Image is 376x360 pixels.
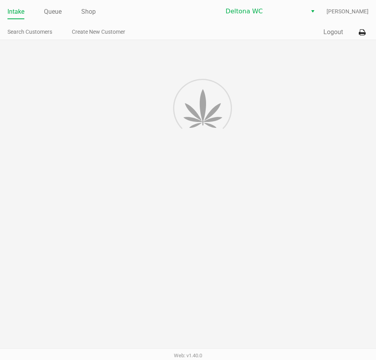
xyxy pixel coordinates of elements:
[327,7,369,16] span: [PERSON_NAME]
[72,27,125,37] a: Create New Customer
[7,27,52,37] a: Search Customers
[44,6,62,17] a: Queue
[174,353,202,358] span: Web: v1.40.0
[307,4,318,18] button: Select
[323,27,343,37] button: Logout
[81,6,96,17] a: Shop
[226,7,302,16] span: Deltona WC
[7,6,24,17] a: Intake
